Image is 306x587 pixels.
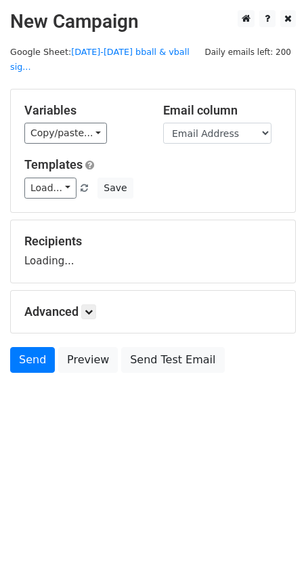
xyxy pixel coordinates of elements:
h5: Recipients [24,234,282,249]
small: Google Sheet: [10,47,190,73]
button: Save [97,178,133,199]
a: Load... [24,178,76,199]
a: Daily emails left: 200 [200,47,296,57]
a: Send [10,347,55,373]
a: Copy/paste... [24,123,107,144]
h5: Variables [24,103,143,118]
h2: New Campaign [10,10,296,33]
span: Daily emails left: 200 [200,45,296,60]
div: Loading... [24,234,282,269]
a: Preview [58,347,118,373]
h5: Advanced [24,304,282,319]
a: [DATE]-[DATE] bball & vball sig... [10,47,190,73]
a: Templates [24,157,83,171]
h5: Email column [163,103,282,118]
a: Send Test Email [121,347,224,373]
